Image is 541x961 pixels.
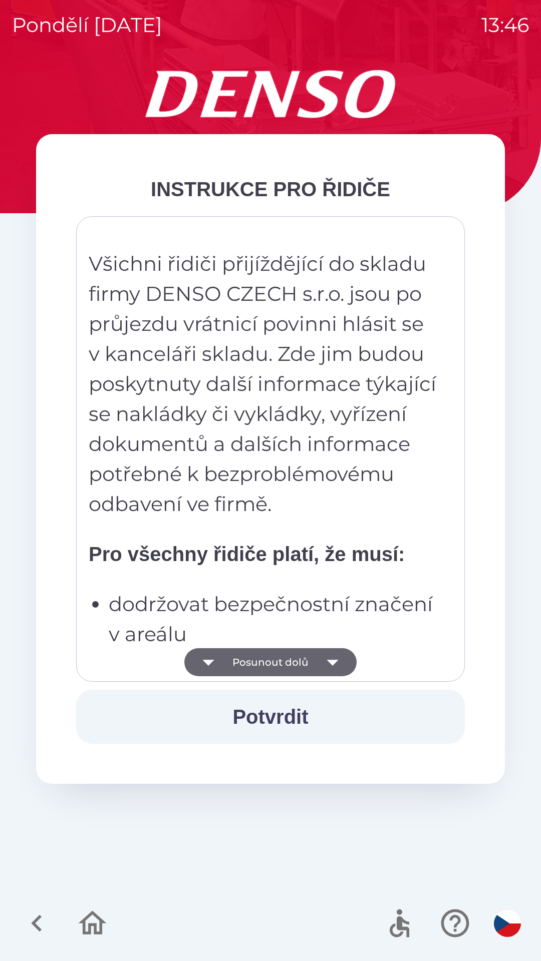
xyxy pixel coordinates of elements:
p: dodržovat bezpečnostní značení v areálu [109,589,438,649]
img: cs flag [494,910,521,937]
p: 13:46 [481,10,529,40]
button: Posunout dolů [184,648,357,676]
div: INSTRUKCE PRO ŘIDIČE [76,174,465,204]
img: Logo [36,70,505,118]
button: Potvrdit [76,690,465,744]
p: Všichni řidiči přijíždějící do skladu firmy DENSO CZECH s.r.o. jsou po průjezdu vrátnicí povinni ... [89,249,438,519]
strong: Pro všechny řidiče platí, že musí: [89,543,405,565]
p: pondělí [DATE] [12,10,162,40]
